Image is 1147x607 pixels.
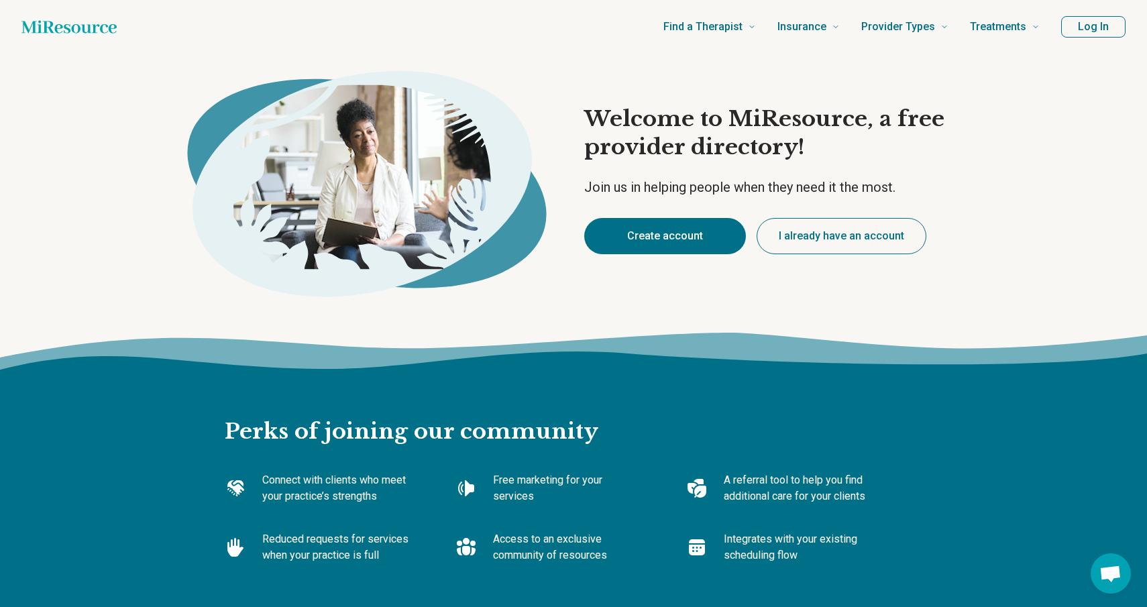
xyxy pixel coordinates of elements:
span: Provider Types [861,17,935,36]
button: Log In [1061,16,1126,38]
h2: Perks of joining our community [225,375,922,446]
p: Integrates with your existing scheduling flow [724,531,874,563]
a: Home page [21,13,117,40]
span: Insurance [777,17,826,36]
p: Reduced requests for services when your practice is full [262,531,413,563]
button: Create account [584,218,746,254]
h1: Welcome to MiResource, a free provider directory! [584,105,981,161]
button: I already have an account [757,218,926,254]
div: Open chat [1091,553,1131,594]
span: Find a Therapist [663,17,743,36]
p: Access to an exclusive community of resources [493,531,643,563]
p: A referral tool to help you find additional care for your clients [724,472,874,504]
p: Join us in helping people when they need it the most. [584,178,981,197]
p: Free marketing for your services [493,472,643,504]
p: Connect with clients who meet your practice’s strengths [262,472,413,504]
span: Treatments [970,17,1026,36]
